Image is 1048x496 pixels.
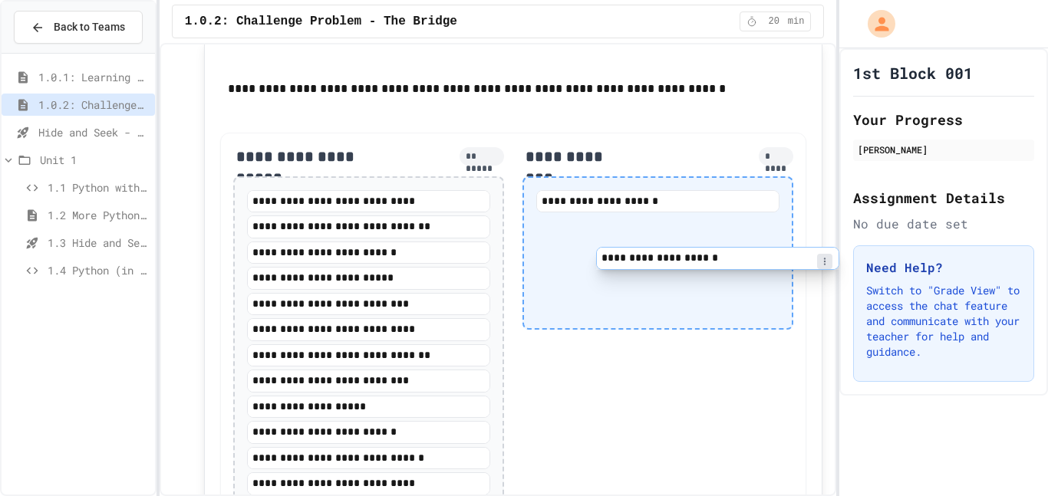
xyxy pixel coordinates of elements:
[788,15,805,28] span: min
[866,258,1021,277] h3: Need Help?
[48,179,149,195] span: 1.1 Python with Turtle
[54,19,125,35] span: Back to Teams
[853,187,1034,209] h2: Assignment Details
[48,262,149,278] span: 1.4 Python (in Groups)
[866,283,1021,360] p: Switch to "Grade View" to access the chat feature and communicate with your teacher for help and ...
[853,215,1034,233] div: No due date set
[762,15,786,28] span: 20
[48,235,149,251] span: 1.3 Hide and Seek
[853,62,973,84] h1: 1st Block 001
[40,152,149,168] span: Unit 1
[185,12,457,31] span: 1.0.2: Challenge Problem - The Bridge
[852,6,899,41] div: My Account
[48,207,149,223] span: 1.2 More Python (using Turtle)
[14,11,143,44] button: Back to Teams
[38,124,149,140] span: Hide and Seek - SUB
[38,97,149,113] span: 1.0.2: Challenge Problem - The Bridge
[853,109,1034,130] h2: Your Progress
[38,69,149,85] span: 1.0.1: Learning to Solve Hard Problems
[858,143,1030,156] div: [PERSON_NAME]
